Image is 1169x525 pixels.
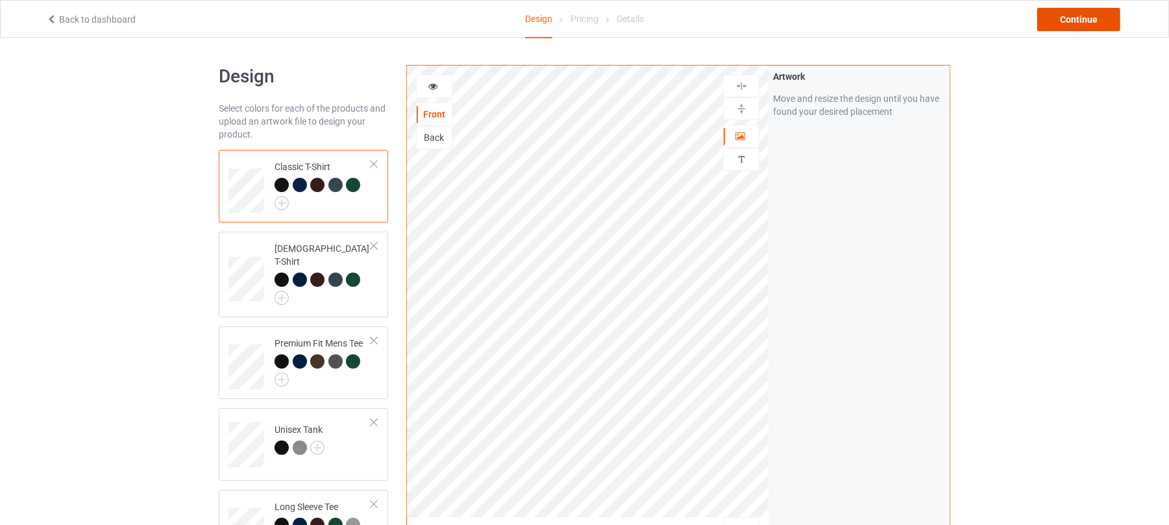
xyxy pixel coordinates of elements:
h1: Design [219,65,388,88]
div: Classic T-Shirt [275,160,371,206]
div: Move and resize the design until you have found your desired placement [773,92,945,118]
a: Back to dashboard [46,14,136,25]
div: Classic T-Shirt [219,150,388,223]
img: svg%3E%0A [735,153,748,165]
div: Premium Fit Mens Tee [275,337,371,382]
div: Pricing [571,1,598,37]
div: Back [417,131,452,144]
div: Unisex Tank [219,408,388,481]
img: svg+xml;base64,PD94bWwgdmVyc2lvbj0iMS4wIiBlbmNvZGluZz0iVVRGLTgiPz4KPHN2ZyB3aWR0aD0iMjJweCIgaGVpZ2... [310,441,325,455]
img: svg+xml;base64,PD94bWwgdmVyc2lvbj0iMS4wIiBlbmNvZGluZz0iVVRGLTgiPz4KPHN2ZyB3aWR0aD0iMjJweCIgaGVpZ2... [275,372,289,387]
div: Front [417,108,452,121]
img: svg+xml;base64,PD94bWwgdmVyc2lvbj0iMS4wIiBlbmNvZGluZz0iVVRGLTgiPz4KPHN2ZyB3aWR0aD0iMjJweCIgaGVpZ2... [275,196,289,210]
div: Premium Fit Mens Tee [219,326,388,399]
div: [DEMOGRAPHIC_DATA] T-Shirt [275,242,371,300]
div: Artwork [773,70,945,83]
div: Unisex Tank [275,423,325,454]
img: svg%3E%0A [735,80,748,92]
div: Design [525,1,552,38]
div: Select colors for each of the products and upload an artwork file to design your product. [219,102,388,141]
div: [DEMOGRAPHIC_DATA] T-Shirt [219,232,388,317]
img: svg+xml;base64,PD94bWwgdmVyc2lvbj0iMS4wIiBlbmNvZGluZz0iVVRGLTgiPz4KPHN2ZyB3aWR0aD0iMjJweCIgaGVpZ2... [275,291,289,305]
img: svg%3E%0A [735,103,748,115]
img: heather_texture.png [293,441,307,455]
div: Continue [1037,8,1120,31]
div: Details [617,1,644,37]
